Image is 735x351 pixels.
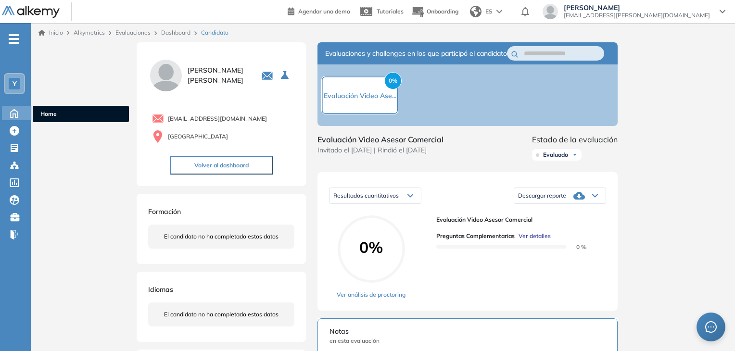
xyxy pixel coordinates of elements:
span: [PERSON_NAME] [564,4,710,12]
a: Agendar una demo [288,5,350,16]
img: world [470,6,482,17]
button: Seleccione la evaluación activa [277,67,294,84]
a: Inicio [38,28,63,37]
button: Volver al dashboard [170,156,273,175]
span: Invitado el [DATE] | Rindió el [DATE] [317,145,444,155]
span: 0% [384,72,402,89]
span: Home [40,110,121,118]
span: [PERSON_NAME] [PERSON_NAME] [188,65,250,86]
span: [GEOGRAPHIC_DATA] [168,132,228,141]
span: Y [13,80,17,88]
img: arrow [496,10,502,13]
span: Agendar una demo [298,8,350,15]
span: Preguntas complementarias [436,232,515,240]
span: Resultados cuantitativos [333,192,399,199]
span: Estado de la evaluación [532,134,618,145]
span: Evaluación Video Asesor Comercial [317,134,444,145]
span: Evaluado [543,151,568,159]
img: Logo [2,6,60,18]
span: ES [485,7,493,16]
span: Ver detalles [519,232,551,240]
img: Ícono de flecha [572,152,578,158]
span: Descargar reporte [518,192,566,200]
a: Evaluaciones [115,29,151,36]
span: [EMAIL_ADDRESS][DOMAIN_NAME] [168,114,267,123]
span: El candidato no ha completado estos datos [164,232,279,241]
span: Notas [329,326,606,337]
button: Ver detalles [515,232,551,240]
span: Formación [148,207,181,216]
span: Tutoriales [377,8,404,15]
a: Dashboard [161,29,190,36]
span: El candidato no ha completado estos datos [164,310,279,319]
span: Onboarding [427,8,458,15]
i: - [9,38,19,40]
span: message [705,321,717,333]
span: Alkymetrics [74,29,105,36]
span: [EMAIL_ADDRESS][PERSON_NAME][DOMAIN_NAME] [564,12,710,19]
span: Candidato [201,28,228,37]
span: Evaluación Video Asesor Comercial [436,215,598,224]
img: PROFILE_MENU_LOGO_USER [148,58,184,93]
span: Evaluación Video Ase... [324,91,396,100]
button: Onboarding [411,1,458,22]
span: en esta evaluación [329,337,606,345]
span: Idiomas [148,285,173,294]
a: Ver análisis de proctoring [337,290,406,299]
span: Evaluaciones y challenges en los que participó el candidato [325,49,507,59]
span: 0% [338,239,405,255]
span: 0 % [565,243,586,251]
